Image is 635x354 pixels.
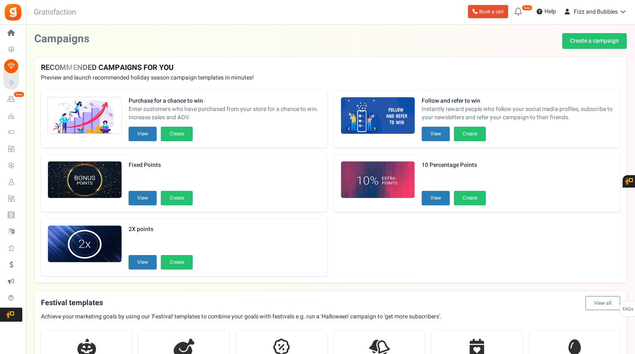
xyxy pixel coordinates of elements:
button: Create [161,127,193,141]
img: Recommended Campaigns [341,161,415,199]
button: Create [454,191,486,205]
img: Recommended Campaigns [341,97,415,135]
h3: Gratisfaction [25,4,85,21]
em: New [522,5,532,11]
button: View all [585,296,620,310]
strong: 10 Percentage Points [422,161,486,169]
span: FAQs [622,301,633,317]
strong: 2X points [129,225,193,234]
span: Enter customers who have purchased from your store for a chance to win. Increase sales and AOV. [129,105,321,122]
strong: Purchase for a chance to win [129,97,321,105]
h4: Festival templates [41,296,620,310]
img: Recommended Campaigns [48,226,122,263]
img: Recommended Campaigns [48,97,122,135]
h2: Campaigns [34,33,89,45]
strong: Fixed Points [129,161,193,169]
p: Preview and launch recommended holiday season campaign templates in minutes! [41,74,620,82]
button: View [422,191,450,205]
button: View [422,127,450,141]
span: Fizz and Bubbles [574,7,618,16]
a: Book a call [468,5,508,18]
strong: Follow and refer to win [422,97,614,105]
a: Create a campaign [562,33,627,49]
p: Achieve your marketing goals by using our 'Festival' templates to combine your goals with festiva... [41,313,620,321]
button: View [129,191,157,205]
a: Help [533,5,559,18]
span: Help [542,7,556,16]
img: Recommended Campaigns [48,161,122,199]
span: Instantly reward people who follow your social media profiles, subscribe to your newsletters and ... [422,105,614,122]
button: View [129,127,157,141]
h4: RECOMMENDED CAMPAIGNS FOR YOU [41,64,620,72]
button: View [129,255,157,270]
button: Create [161,255,193,270]
button: Create [454,127,486,141]
button: Create [161,191,193,205]
img: Gratisfaction [4,3,22,22]
em: New [14,92,24,97]
a: New [3,92,22,106]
